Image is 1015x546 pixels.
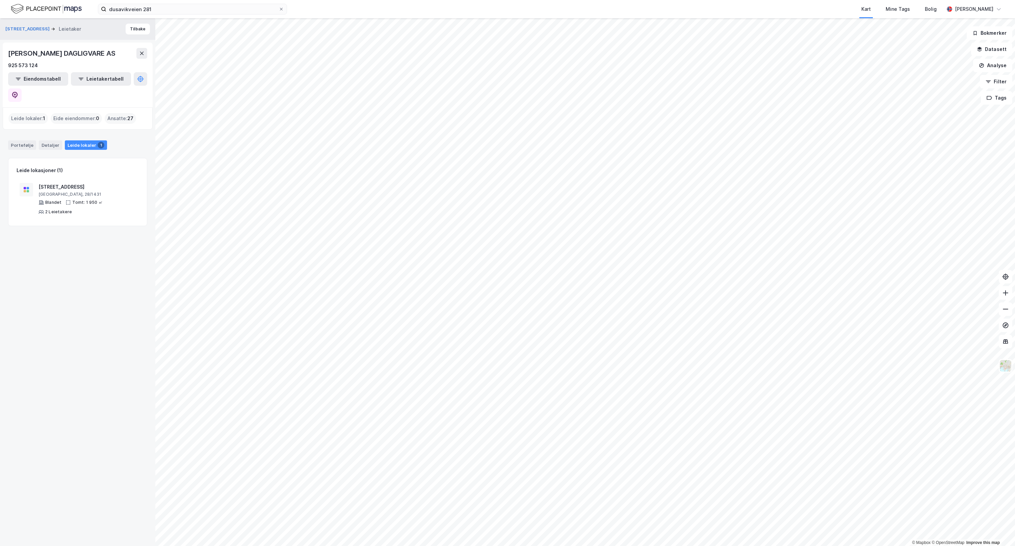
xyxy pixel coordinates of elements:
[51,113,102,124] div: Eide eiendommer :
[65,140,107,150] div: Leide lokaler
[45,200,61,205] div: Blandet
[971,43,1012,56] button: Datasett
[38,183,136,191] div: [STREET_ADDRESS]
[98,142,104,148] div: 1
[59,25,81,33] div: Leietaker
[96,114,99,122] span: 0
[925,5,937,13] div: Bolig
[932,540,964,545] a: OpenStreetMap
[886,5,910,13] div: Mine Tags
[861,5,871,13] div: Kart
[973,59,1012,72] button: Analyse
[981,514,1015,546] iframe: Chat Widget
[126,24,150,34] button: Tilbake
[45,209,72,215] div: 2 Leietakere
[106,4,279,14] input: Søk på adresse, matrikkel, gårdeiere, leietakere eller personer
[127,114,133,122] span: 27
[11,3,82,15] img: logo.f888ab2527a4732fd821a326f86c7f29.svg
[43,114,45,122] span: 1
[39,140,62,150] div: Detaljer
[8,72,68,86] button: Eiendomstabell
[955,5,993,13] div: [PERSON_NAME]
[71,72,131,86] button: Leietakertabell
[967,26,1012,40] button: Bokmerker
[8,140,36,150] div: Portefølje
[105,113,136,124] div: Ansatte :
[72,200,103,205] div: Tomt: 1 950 ㎡
[966,540,1000,545] a: Improve this map
[17,166,63,174] div: Leide lokasjoner (1)
[5,26,51,32] button: [STREET_ADDRESS]
[912,540,931,545] a: Mapbox
[981,91,1012,105] button: Tags
[8,113,48,124] div: Leide lokaler :
[8,61,38,70] div: 925 573 124
[999,359,1012,372] img: Z
[38,192,136,197] div: [GEOGRAPHIC_DATA], 28/1431
[8,48,117,59] div: [PERSON_NAME] DAGLIGVARE AS
[980,75,1012,88] button: Filter
[981,514,1015,546] div: Kontrollprogram for chat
